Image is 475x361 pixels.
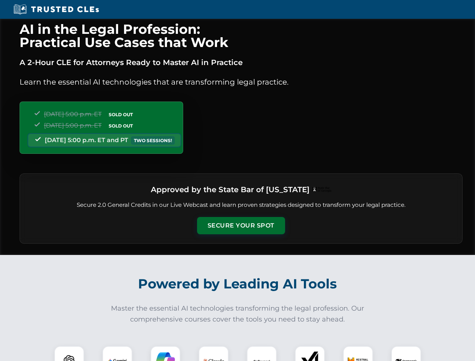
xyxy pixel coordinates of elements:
[313,187,331,192] img: Logo
[44,111,102,118] span: [DATE] 5:00 p.m. ET
[29,201,453,209] p: Secure 2.0 General Credits in our Live Webcast and learn proven strategies designed to transform ...
[106,303,369,325] p: Master the essential AI technologies transforming the legal profession. Our comprehensive courses...
[106,111,135,118] span: SOLD OUT
[20,23,463,49] h1: AI in the Legal Profession: Practical Use Cases that Work
[11,4,101,15] img: Trusted CLEs
[29,271,446,297] h2: Powered by Leading AI Tools
[44,122,102,129] span: [DATE] 5:00 p.m. ET
[197,217,285,234] button: Secure Your Spot
[151,183,310,196] h3: Approved by the State Bar of [US_STATE]
[20,56,463,68] p: A 2-Hour CLE for Attorneys Ready to Master AI in Practice
[20,76,463,88] p: Learn the essential AI technologies that are transforming legal practice.
[106,122,135,130] span: SOLD OUT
